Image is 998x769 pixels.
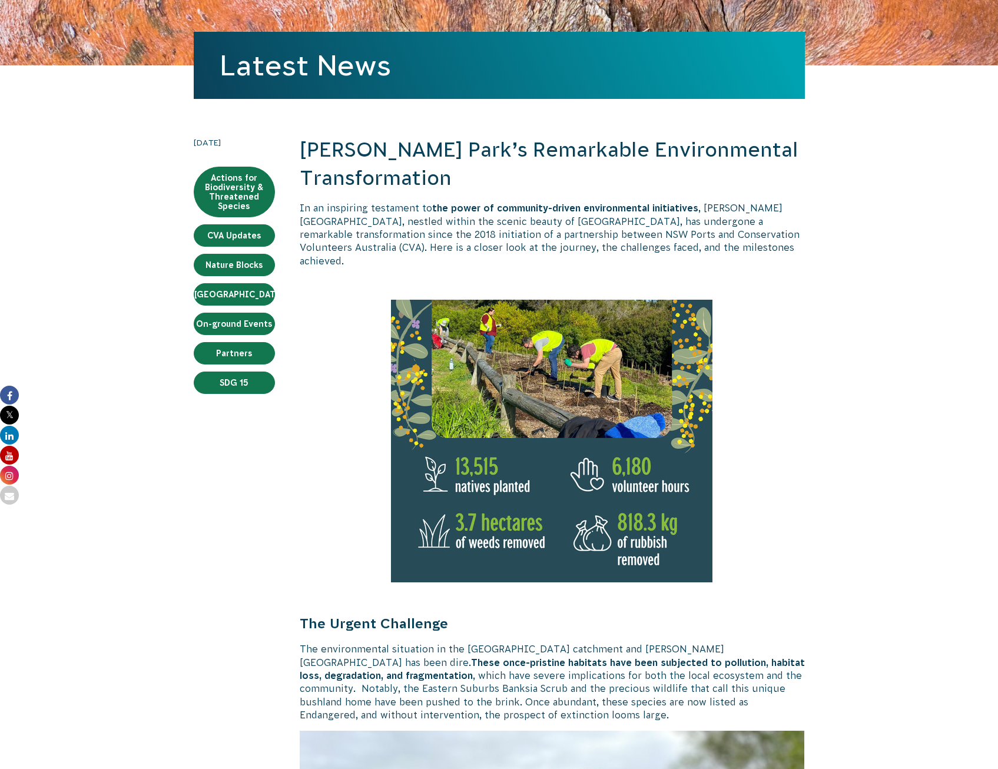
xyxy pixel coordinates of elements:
strong: These once-pristine habitats have been subjected to pollution, habitat loss, degradation, and fra... [300,657,805,681]
p: In an inspiring testament to , [PERSON_NAME][GEOGRAPHIC_DATA], nestled within the scenic beauty o... [300,201,805,267]
a: CVA Updates [194,224,275,247]
a: Latest News [220,49,391,81]
a: Partners [194,342,275,364]
a: Actions for Biodiversity & Threatened Species [194,167,275,217]
a: [GEOGRAPHIC_DATA] [194,283,275,306]
strong: the power of community-driven environmental initiatives [432,203,698,213]
a: On-ground Events [194,313,275,335]
a: Nature Blocks [194,254,275,276]
time: [DATE] [194,136,275,149]
strong: The Urgent Challenge [300,616,448,631]
a: SDG 15 [194,372,275,394]
img: Environmental Transformation [391,300,712,582]
h2: [PERSON_NAME] Park’s Remarkable Environmental Transformation [300,136,805,192]
p: The environmental situation in the [GEOGRAPHIC_DATA] catchment and [PERSON_NAME][GEOGRAPHIC_DATA]... [300,642,805,721]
